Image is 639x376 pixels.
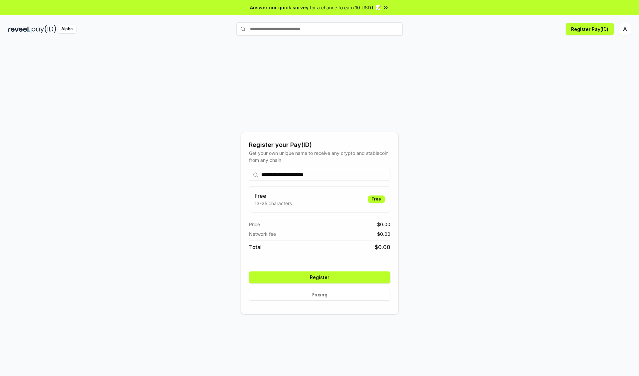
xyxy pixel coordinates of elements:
[566,23,614,35] button: Register Pay(ID)
[249,243,262,251] span: Total
[255,200,292,207] p: 13-25 characters
[249,140,390,150] div: Register your Pay(ID)
[377,230,390,237] span: $ 0.00
[310,4,381,11] span: for a chance to earn 10 USDT 📝
[377,221,390,228] span: $ 0.00
[249,289,390,301] button: Pricing
[249,230,276,237] span: Network fee
[375,243,390,251] span: $ 0.00
[249,150,390,164] div: Get your own unique name to receive any crypto and stablecoin, from any chain
[368,195,385,203] div: Free
[255,192,292,200] h3: Free
[8,25,30,33] img: reveel_dark
[249,221,260,228] span: Price
[58,25,76,33] div: Alpha
[32,25,56,33] img: pay_id
[249,271,390,283] button: Register
[250,4,309,11] span: Answer our quick survey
